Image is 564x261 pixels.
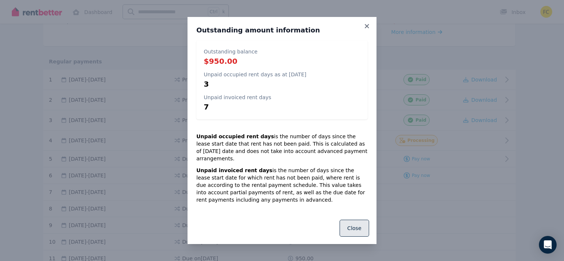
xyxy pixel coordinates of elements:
[539,236,557,254] div: Open Intercom Messenger
[204,71,306,78] p: Unpaid occupied rent days as at [DATE]
[196,26,368,35] h3: Outstanding amount information
[196,167,368,203] p: is the number of days since the lease start date for which rent has not been paid, where rent is ...
[204,56,258,66] p: $950.00
[196,167,272,173] strong: Unpaid invoiced rent days
[204,94,271,101] p: Unpaid invoiced rent days
[196,133,368,162] p: is the number of days since the lease start date that rent has not been paid. This is calculated ...
[204,102,271,112] p: 7
[340,220,369,237] button: Close
[196,133,274,139] strong: Unpaid occupied rent days
[204,79,306,89] p: 3
[204,48,258,55] p: Outstanding balance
